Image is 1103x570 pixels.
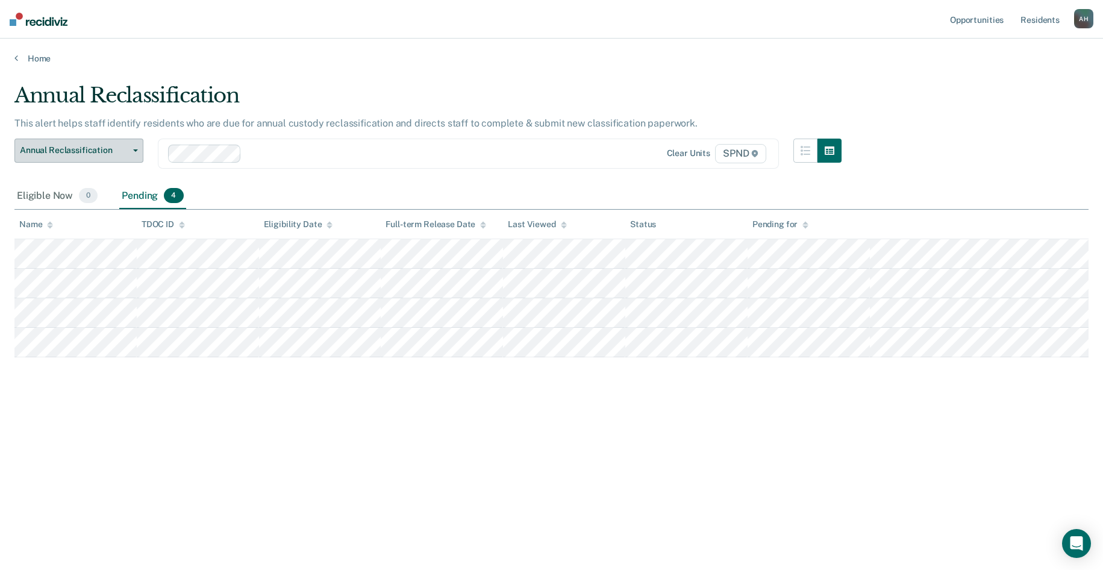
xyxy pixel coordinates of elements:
div: Open Intercom Messenger [1062,529,1091,558]
span: 4 [164,188,183,204]
button: Annual Reclassification [14,139,143,163]
div: Status [630,219,656,230]
div: Full-term Release Date [386,219,486,230]
div: Name [19,219,53,230]
div: Pending4 [119,183,186,210]
p: This alert helps staff identify residents who are due for annual custody reclassification and dir... [14,117,698,129]
button: AH [1074,9,1093,28]
div: Annual Reclassification [14,83,842,117]
span: 0 [79,188,98,204]
div: Last Viewed [508,219,566,230]
div: Clear units [667,148,711,158]
a: Home [14,53,1089,64]
span: SPND [715,144,766,163]
div: Eligible Now0 [14,183,100,210]
div: A H [1074,9,1093,28]
div: Eligibility Date [264,219,333,230]
span: Annual Reclassification [20,145,128,155]
img: Recidiviz [10,13,67,26]
div: TDOC ID [142,219,185,230]
div: Pending for [752,219,808,230]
